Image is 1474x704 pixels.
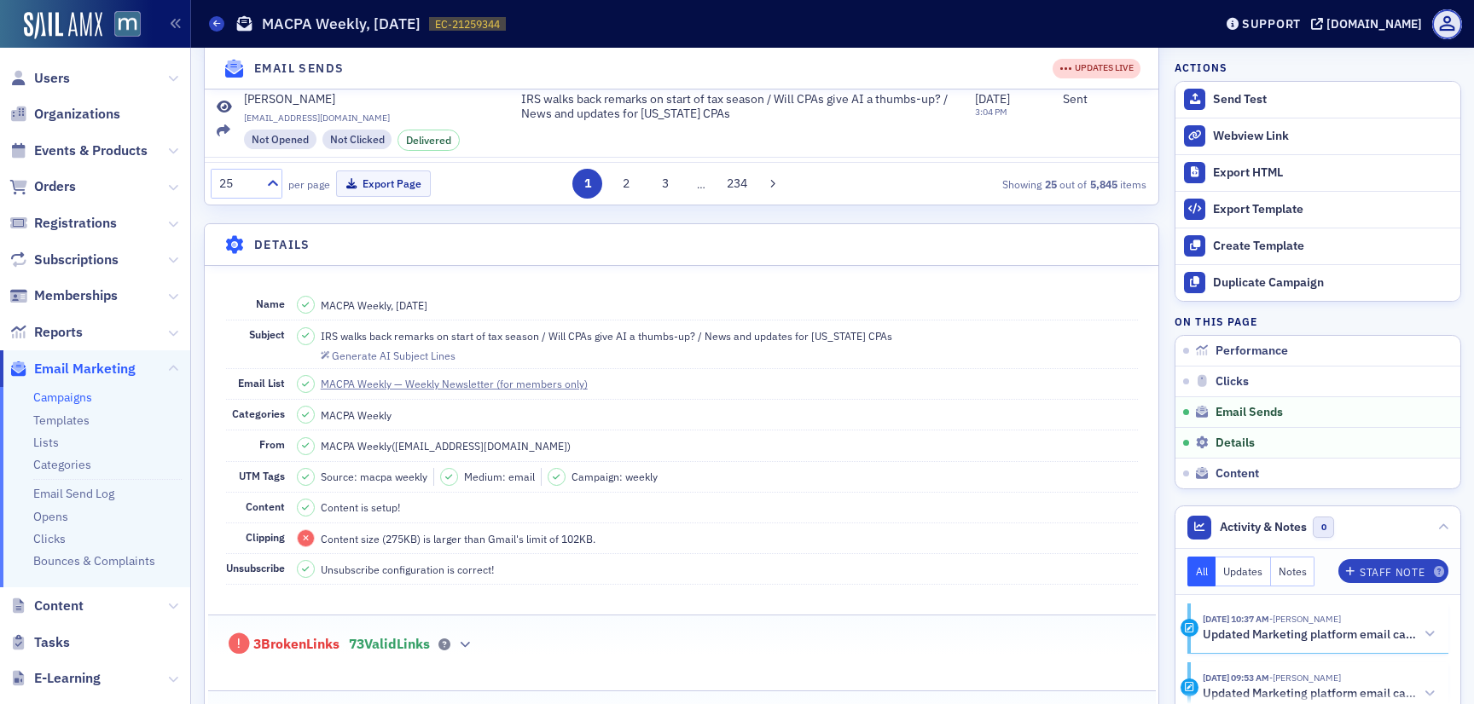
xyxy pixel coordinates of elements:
[9,105,120,124] a: Organizations
[102,11,141,40] a: View Homepage
[1175,60,1227,75] h4: Actions
[322,130,392,148] div: Not Clicked
[34,214,117,233] span: Registrations
[244,92,335,107] div: [PERSON_NAME]
[1269,613,1341,625] span: Katie Foo
[9,141,148,160] a: Events & Products
[254,60,344,78] h4: Email Sends
[256,297,285,310] span: Name
[336,170,431,197] button: Export Page
[9,633,70,652] a: Tasks
[34,105,120,124] span: Organizations
[321,328,892,343] span: IRS walks back remarks on start of tax season / Will CPAs give AI a thumbs-up? / News and updates...
[9,669,101,688] a: E-Learning
[254,236,310,254] h4: Details
[1213,92,1452,107] div: Send Test
[1432,9,1462,39] span: Profile
[1203,672,1269,684] time: 8/8/2025 09:53 AM
[1213,239,1452,254] div: Create Template
[24,12,102,39] img: SailAMX
[321,376,603,391] a: MACPA Weekly — Weekly Newsletter (for members only)
[398,130,460,150] div: Delivered
[34,251,119,269] span: Subscriptions
[34,177,76,196] span: Orders
[34,633,70,652] span: Tasks
[1311,18,1428,30] button: [DOMAIN_NAME]
[689,176,713,192] span: …
[1203,613,1269,625] time: 8/8/2025 10:37 AM
[321,531,595,546] span: Content size (275KB) is larger than Gmail's limit of 102KB.
[1181,619,1198,637] div: Activity
[1175,228,1460,264] a: Create Template
[1313,516,1334,538] span: 0
[9,177,76,196] a: Orders
[33,486,114,501] a: Email Send Log
[1042,176,1059,192] strong: 25
[219,175,257,193] div: 25
[464,469,535,484] span: Medium: email
[975,91,1010,107] span: [DATE]
[249,327,285,341] span: Subject
[33,531,66,546] a: Clicks
[435,17,500,32] span: EC-21259344
[1216,405,1283,420] span: Email Sends
[288,176,330,192] label: per page
[332,351,456,361] div: Generate AI Subject Lines
[321,346,456,361] button: Generate AI Subject Lines
[1213,165,1452,181] div: Export HTML
[34,286,118,305] span: Memberships
[114,11,141,38] img: SailAMX
[1087,176,1120,192] strong: 5,845
[572,169,602,199] button: 1
[34,669,101,688] span: E-Learning
[1203,685,1436,703] button: Updated Marketing platform email campaign: MACPA Weekly, [DATE]
[9,69,70,88] a: Users
[239,469,285,482] span: UTM Tags
[246,499,285,513] span: Content
[1213,275,1452,291] div: Duplicate Campaign
[1187,557,1216,586] button: All
[1360,568,1425,577] div: Staff Note
[1203,627,1417,643] h5: Updated Marketing platform email campaign: MACPA Weekly, [DATE]
[9,251,119,269] a: Subscriptions
[253,636,339,653] span: 3 Broken Links
[244,130,316,148] div: Not Opened
[1338,559,1448,583] button: Staff Note
[1242,16,1301,32] div: Support
[321,407,392,423] div: MACPA Weekly
[321,469,427,484] span: Source: macpa weekly
[259,437,285,451] span: From
[33,509,68,524] a: Opens
[1053,59,1140,78] div: UPDATES LIVE
[9,360,136,378] a: Email Marketing
[9,214,117,233] a: Registrations
[1216,374,1249,390] span: Clicks
[1175,314,1461,329] h4: On this page
[34,597,84,615] span: Content
[1271,557,1315,586] button: Notes
[1216,343,1288,359] span: Performance
[9,323,83,342] a: Reports
[1175,82,1460,118] button: Send Test
[232,407,285,420] span: Categories
[1213,129,1452,144] div: Webview Link
[1175,264,1460,301] button: Duplicate Campaign
[34,323,83,342] span: Reports
[244,113,497,124] span: [EMAIL_ADDRESS][DOMAIN_NAME]
[321,438,571,453] span: MACPA Weekly ( [EMAIL_ADDRESS][DOMAIN_NAME] )
[1203,626,1436,643] button: Updated Marketing platform email campaign: MACPA Weekly, [DATE]
[33,435,59,450] a: Lists
[1063,92,1147,107] div: Sent
[34,360,136,378] span: Email Marketing
[1216,436,1255,451] span: Details
[9,597,84,615] a: Content
[349,636,430,653] span: 73 Valid Links
[1175,191,1460,228] a: Export Template
[1181,678,1198,696] div: Activity
[262,14,421,34] h1: MACPA Weekly, [DATE]
[572,469,658,484] span: Campaign: weekly
[975,106,1007,118] time: 3:04 PM
[33,457,91,472] a: Categories
[1175,154,1460,191] a: Export HTML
